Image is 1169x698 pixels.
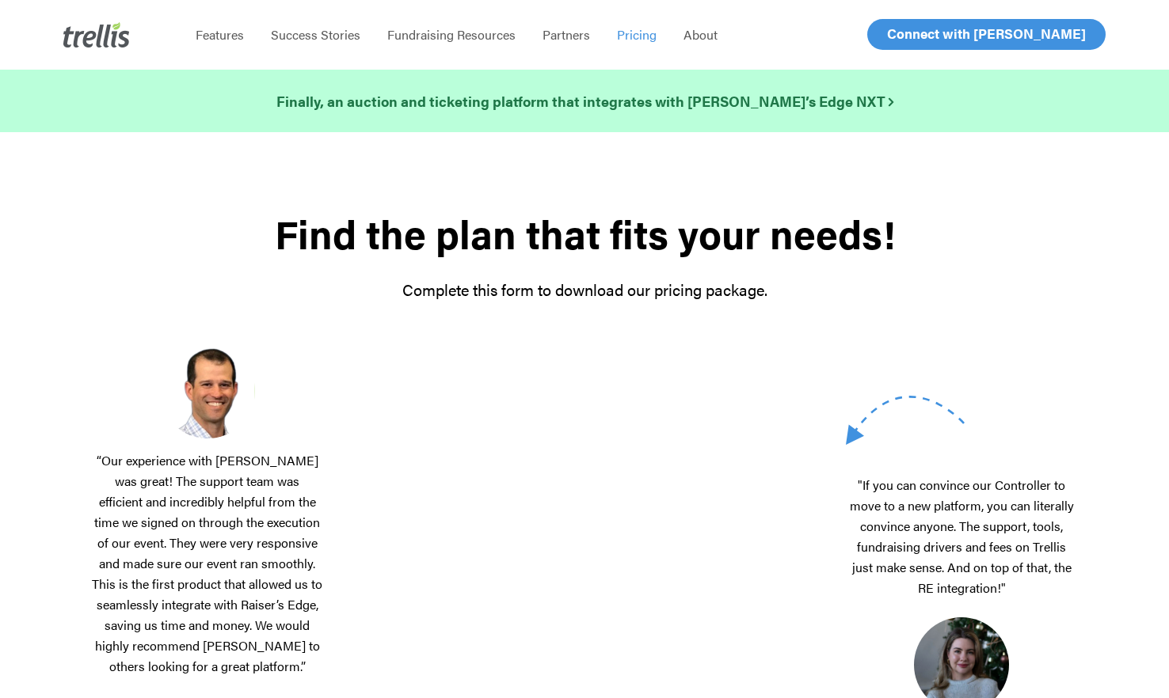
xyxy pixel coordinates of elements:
[276,91,893,111] strong: Finally, an auction and ticketing platform that integrates with [PERSON_NAME]’s Edge NXT
[257,27,374,43] a: Success Stories
[604,27,670,43] a: Pricing
[92,450,323,696] p: “Our experience with [PERSON_NAME] was great! The support team was efficient and incredibly helpf...
[196,25,244,44] span: Features
[543,25,590,44] span: Partners
[684,25,718,44] span: About
[63,22,130,47] img: Trellis
[374,27,529,43] a: Fundraising Resources
[160,344,255,438] img: Screenshot-2025-03-18-at-2.39.01%E2%80%AFPM.png
[670,27,731,43] a: About
[887,24,1086,43] span: Connect with [PERSON_NAME]
[275,205,895,261] strong: Find the plan that fits your needs!
[182,27,257,43] a: Features
[617,25,657,44] span: Pricing
[846,475,1077,617] p: "If you can convince our Controller to move to a new platform, you can literally convince anyone....
[867,19,1106,50] a: Connect with [PERSON_NAME]
[529,27,604,43] a: Partners
[387,25,516,44] span: Fundraising Resources
[92,279,1077,301] p: Complete this form to download our pricing package.
[276,90,893,112] a: Finally, an auction and ticketing platform that integrates with [PERSON_NAME]’s Edge NXT
[271,25,360,44] span: Success Stories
